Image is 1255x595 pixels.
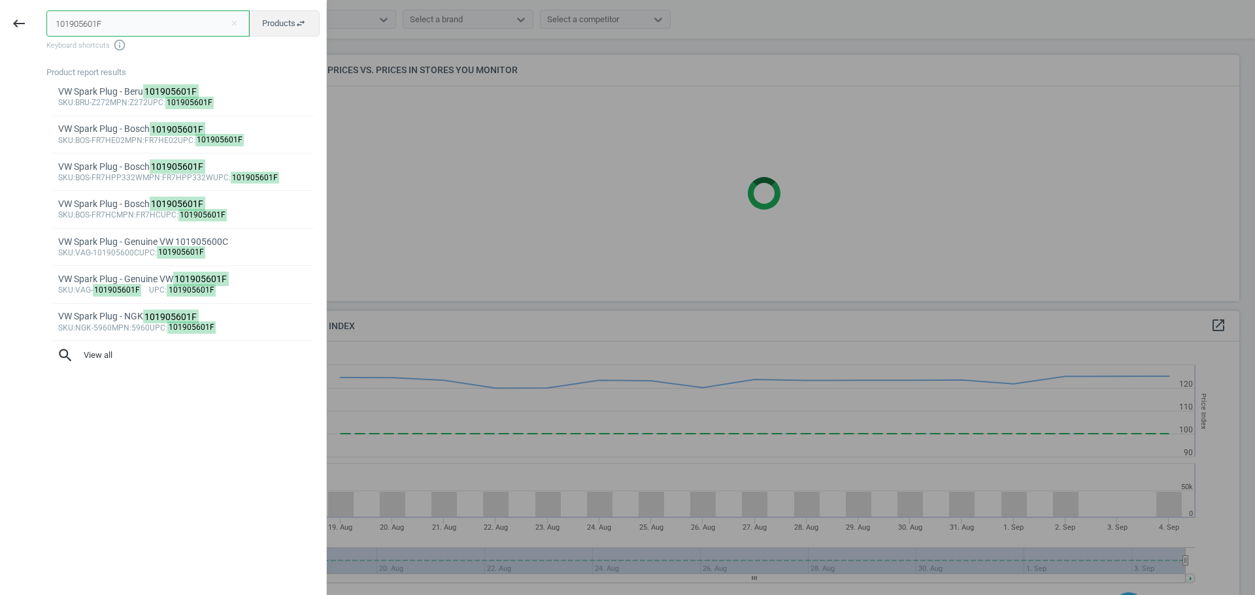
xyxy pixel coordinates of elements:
div: :BRU-Z272 :Z272 : [58,98,309,108]
mark: 101905601F [173,272,229,286]
span: sku [58,136,73,145]
i: swap_horiz [295,18,306,29]
span: Keyboard shortcuts [46,39,320,52]
mark: 101905601F [165,97,214,109]
div: :BOS-FR7HE02 :FR7HE02 : [58,136,309,146]
div: :NGK-5960 :5960 : [58,323,309,334]
mark: 101905601F [167,284,216,297]
mark: 101905601F [150,122,206,137]
i: search [57,347,74,364]
div: VW Spark Plug - Bosch [58,161,309,173]
span: mpn [112,323,129,332]
div: :VAG- : [58,285,309,296]
mark: 101905601F [157,246,206,259]
mark: 101905601F [150,197,206,211]
mark: 101905601F [93,284,142,297]
i: keyboard_backspace [11,16,27,31]
div: Product report results [46,67,326,78]
span: View all [57,347,309,364]
button: searchView all [46,341,320,370]
span: sku [58,248,73,257]
mark: 101905601F [150,159,206,174]
input: Enter the SKU or product name [46,10,250,37]
div: VW Spark Plug - Bosch [58,198,309,210]
div: :BOS-FR7HC :FR7HC : [58,210,309,221]
mark: 101905601F [143,84,199,99]
button: Close [224,18,244,29]
span: sku [58,323,73,332]
div: VW Spark Plug - Bosch [58,123,309,135]
div: VW Spark Plug - Genuine VW 101905600C [58,236,309,248]
div: :VAG-101905600C : [58,248,309,259]
span: upc [213,173,229,182]
span: sku [58,210,73,219]
mark: 101905601F [167,321,216,334]
span: mpn [110,98,127,107]
div: VW Spark Plug - Genuine VW [58,273,309,285]
span: upc [148,98,163,107]
mark: 101905601F [178,209,227,221]
i: info_outline [113,39,126,52]
button: keyboard_backspace [4,8,34,39]
mark: 101905601F [143,310,199,324]
span: upc [178,136,193,145]
span: upc [139,248,155,257]
div: VW Spark Plug - Beru [58,86,309,98]
div: :BOS-FR7HPP332W :FR7HPP332W : [58,173,309,184]
button: Productsswap_horiz [248,10,320,37]
span: mpn [125,136,142,145]
mark: 101905601F [231,172,280,184]
mark: 101905601F [195,134,244,146]
span: upc [150,323,165,332]
span: upc [149,285,165,295]
div: VW Spark Plug - NGK [58,310,309,323]
span: Products [262,18,306,29]
span: upc [161,210,176,219]
span: mpn [142,173,160,182]
span: sku [58,285,73,295]
span: sku [58,173,73,182]
span: mpn [116,210,134,219]
span: sku [58,98,73,107]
